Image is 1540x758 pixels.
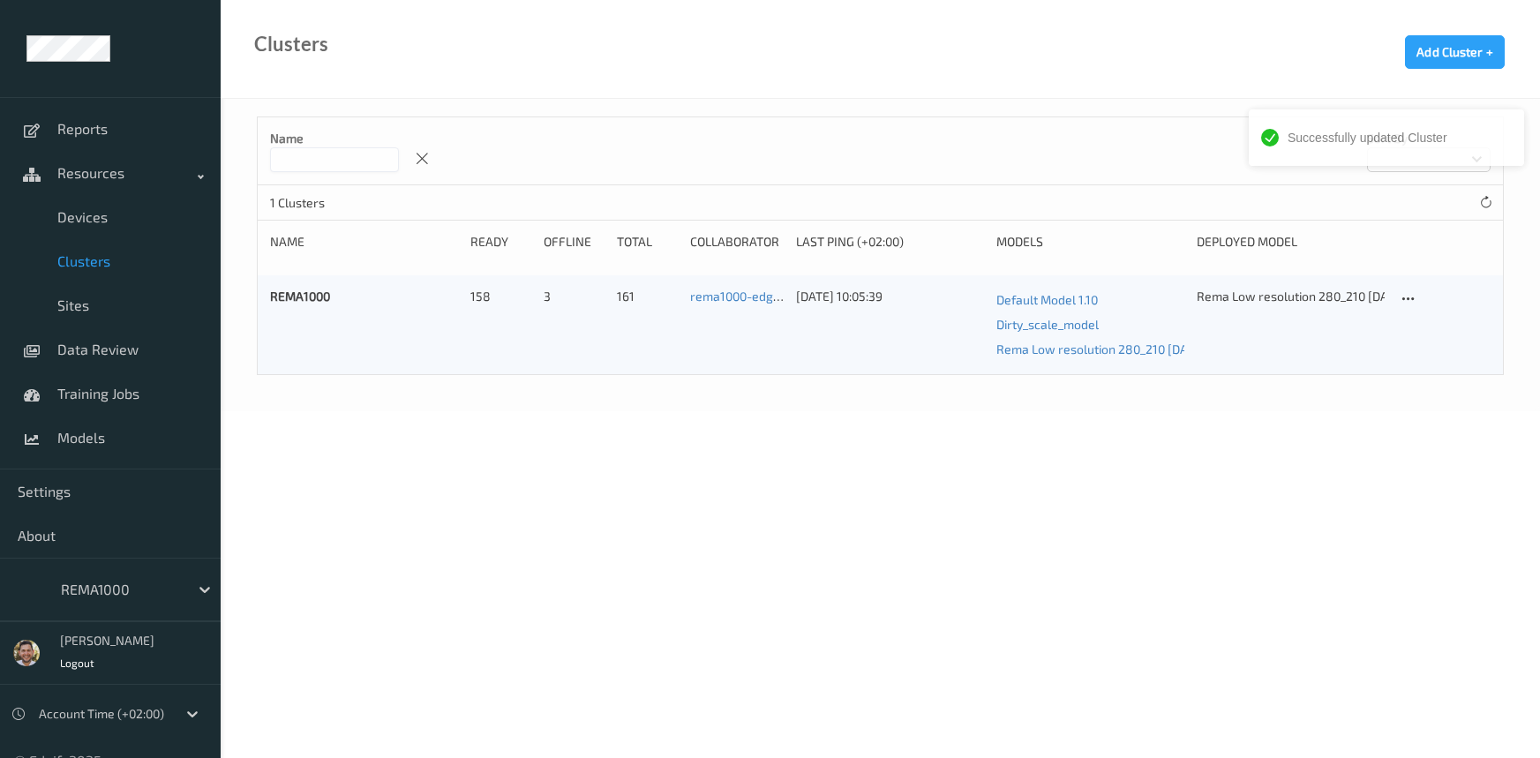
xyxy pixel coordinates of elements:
div: Collaborator [690,233,784,251]
div: 161 [617,288,678,305]
p: 1 Clusters [270,194,402,212]
div: 3 [544,288,605,305]
button: Add Cluster + [1405,35,1505,69]
div: Total [617,233,678,251]
a: Dirty_scale_model [996,312,1184,337]
p: Name [270,130,399,147]
div: Offline [544,233,605,251]
div: Successfully updated Cluster [1288,129,1512,146]
div: Clusters [254,35,328,53]
div: Last Ping (+02:00) [796,233,984,251]
div: Name [270,233,458,251]
div: Rema Low resolution 280_210 [DATE] 22:30 [DATE] 22:30 Auto Save [1197,288,1385,305]
a: REMA1000 [270,289,330,304]
div: [DATE] 10:05:39 [796,288,984,305]
a: Default Model 1.10 [996,288,1184,312]
div: Ready [470,233,531,251]
div: 158 [470,288,531,305]
div: Models [996,233,1184,251]
a: rema1000-edgibox [690,289,796,304]
div: Deployed model [1197,233,1385,251]
a: Rema Low resolution 280_210 [DATE] 22:30 [DATE] 22:30 Auto Save [996,337,1184,362]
